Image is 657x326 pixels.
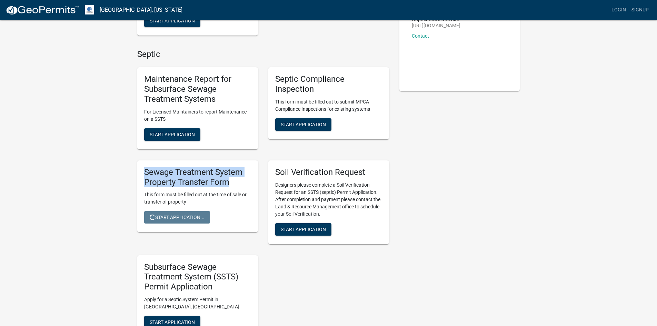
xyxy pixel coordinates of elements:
p: For Licensed Maintainers to report Maintenance on a SSTS [144,108,251,123]
span: Start Application [150,319,195,325]
p: This form must be filled out at the time of sale or transfer of property [144,191,251,206]
a: Signup [629,3,651,17]
a: Login [609,3,629,17]
button: Start Application [275,118,331,131]
button: Start Application... [144,211,210,224]
h5: Sewage Treatment System Property Transfer Form [144,167,251,187]
span: Start Application [150,18,195,23]
a: [GEOGRAPHIC_DATA], [US_STATE] [100,4,182,16]
span: Start Application... [150,215,205,220]
span: Start Application [150,131,195,137]
h5: Subsurface Sewage Treatment System (SSTS) Permit Application [144,262,251,292]
p: This form must be filled out to submit MPCA Compliance Inspections for existing systems [275,98,382,113]
p: Designers please complete a Soil Verification Request for an SSTS (septic) Permit Application. Af... [275,181,382,218]
span: Start Application [281,121,326,127]
p: Apply for a Septic System Permit in [GEOGRAPHIC_DATA], [GEOGRAPHIC_DATA] [144,296,251,310]
button: Start Application [144,14,200,27]
h5: Soil Verification Request [275,167,382,177]
button: Start Application [144,128,200,141]
p: [URL][DOMAIN_NAME] [412,23,460,28]
img: Otter Tail County, Minnesota [85,5,94,14]
h4: Septic [137,49,389,59]
a: Contact [412,33,429,39]
h5: Septic Compliance Inspection [275,74,382,94]
p: Gopher State One Call [412,17,460,22]
button: Start Application [275,223,331,236]
h5: Maintenance Report for Subsurface Sewage Treatment Systems [144,74,251,104]
span: Start Application [281,226,326,232]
